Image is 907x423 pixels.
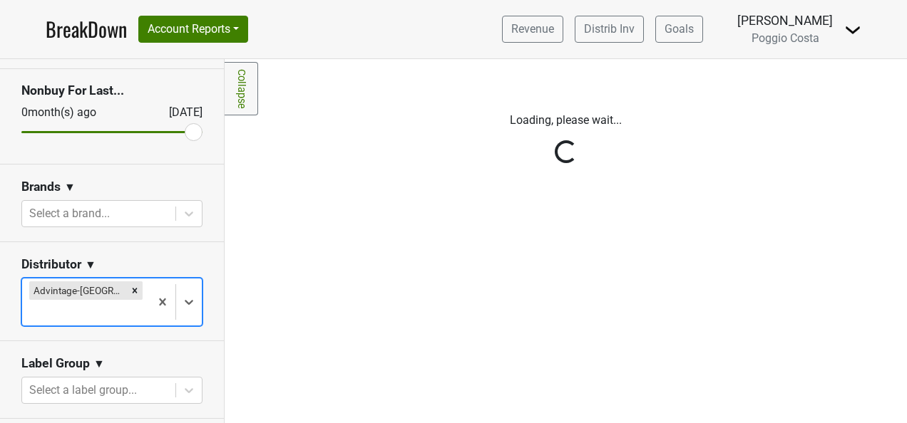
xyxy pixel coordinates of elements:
a: Distrib Inv [575,16,644,43]
a: Collapse [225,62,258,115]
img: Dropdown Menu [844,21,861,38]
div: [PERSON_NAME] [737,11,833,30]
p: Loading, please wait... [235,112,896,129]
a: Goals [655,16,703,43]
span: Poggio Costa [752,31,819,45]
button: Account Reports [138,16,248,43]
a: BreakDown [46,14,127,44]
a: Revenue [502,16,563,43]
